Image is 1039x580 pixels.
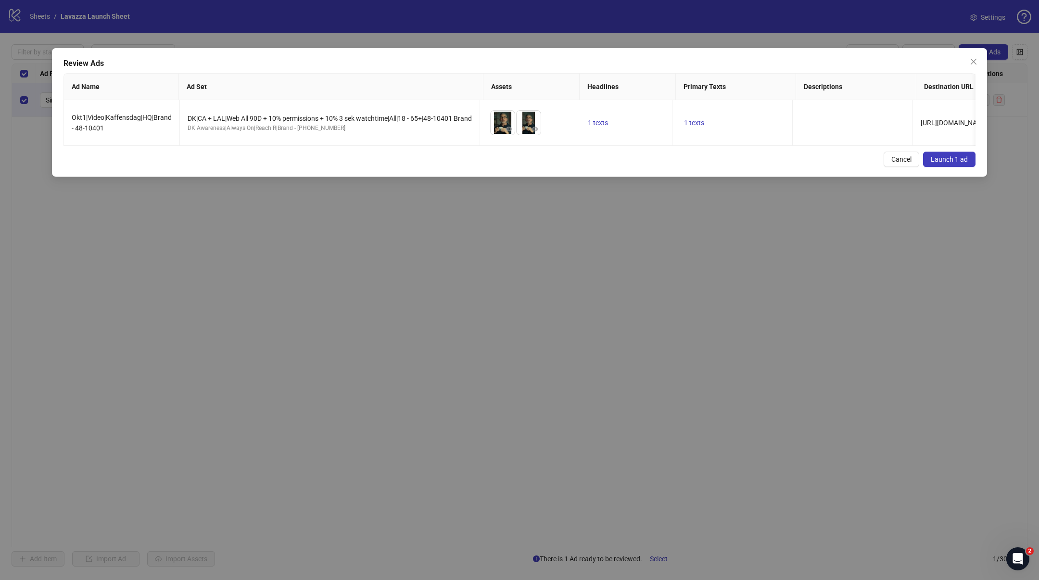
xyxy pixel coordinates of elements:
[503,123,515,135] button: Preview
[676,74,796,100] th: Primary Texts
[588,119,608,127] span: 1 texts
[923,152,976,167] button: Launch 1 ad
[684,119,704,127] span: 1 texts
[680,117,708,129] button: 1 texts
[532,126,538,132] span: eye
[529,123,541,135] button: Preview
[891,155,912,163] span: Cancel
[188,113,472,124] div: DK|CA + LAL|Web All 90D + 10% permissions + 10% 3 sek watchtime|All|18 - 65+|48-10401 Brand
[966,54,981,69] button: Close
[506,126,512,132] span: eye
[72,114,172,132] span: Okt1|Video|Kaffensdag|HQ|Brand - 48-10401
[584,117,612,129] button: 1 texts
[63,58,976,69] div: Review Ads
[64,74,179,100] th: Ad Name
[970,58,977,65] span: close
[800,119,802,127] span: -
[179,74,483,100] th: Ad Set
[931,155,968,163] span: Launch 1 ad
[1026,547,1034,555] span: 2
[517,111,541,135] img: Asset 2
[491,111,515,135] img: Asset 1
[921,119,988,127] span: [URL][DOMAIN_NAME]
[796,74,916,100] th: Descriptions
[916,74,1013,100] th: Destination URL
[1006,547,1029,570] iframe: Intercom live chat
[884,152,919,167] button: Cancel
[580,74,676,100] th: Headlines
[188,124,472,133] div: DK|Awareness|Always On|Reach|R|Brand - [PHONE_NUMBER]
[483,74,580,100] th: Assets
